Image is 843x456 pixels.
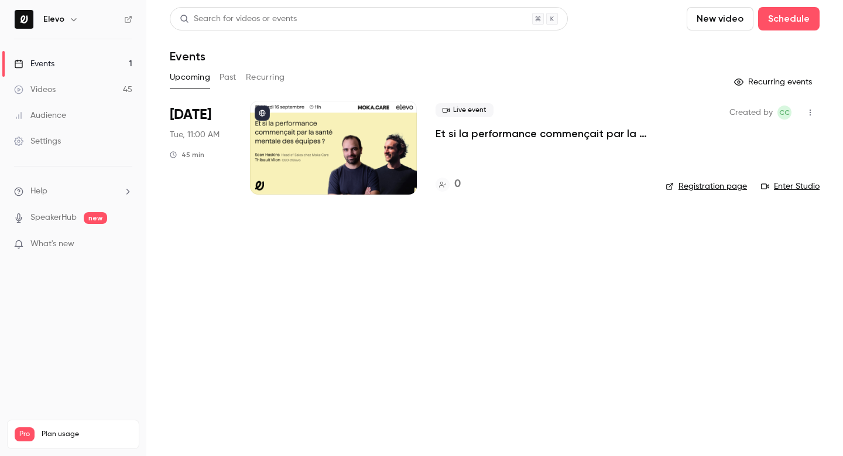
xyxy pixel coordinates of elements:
[118,239,132,250] iframe: Noticeable Trigger
[180,13,297,25] div: Search for videos or events
[170,68,210,87] button: Upcoming
[14,110,66,121] div: Audience
[666,181,747,192] a: Registration page
[14,135,61,147] div: Settings
[30,238,74,250] span: What's new
[436,103,494,117] span: Live event
[42,430,132,439] span: Plan usage
[84,212,107,224] span: new
[436,176,461,192] a: 0
[758,7,820,30] button: Schedule
[30,212,77,224] a: SpeakerHub
[170,150,204,159] div: 45 min
[220,68,237,87] button: Past
[170,106,211,124] span: [DATE]
[246,68,285,87] button: Recurring
[779,106,790,120] span: CC
[170,101,231,195] div: Sep 16 Tue, 11:00 AM (Europe/Paris)
[436,127,647,141] a: Et si la performance commençait par la santé mentale des équipes ?
[14,58,54,70] div: Events
[43,13,64,25] h6: Elevo
[30,185,47,198] span: Help
[687,7,753,30] button: New video
[729,106,773,120] span: Created by
[15,10,33,29] img: Elevo
[14,185,132,198] li: help-dropdown-opener
[14,84,56,96] div: Videos
[729,73,820,91] button: Recurring events
[15,427,35,441] span: Pro
[761,181,820,192] a: Enter Studio
[777,106,791,120] span: Clara Courtillier
[170,129,220,141] span: Tue, 11:00 AM
[170,49,205,63] h1: Events
[454,176,461,192] h4: 0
